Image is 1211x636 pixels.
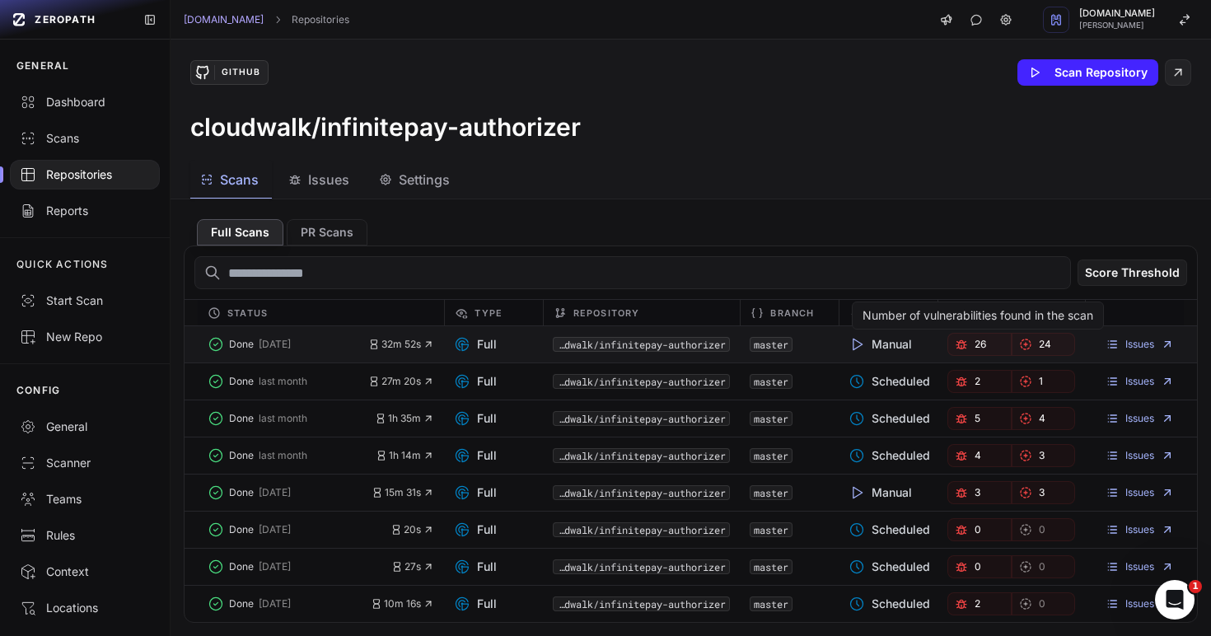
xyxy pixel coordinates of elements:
button: 20s [390,523,434,536]
code: cloudwalk/infinitepay-authorizer [553,559,730,574]
nav: breadcrumb [184,13,349,26]
div: Type [444,300,543,325]
button: 2 [947,370,1012,393]
div: General [20,419,150,435]
button: Done last month [208,444,376,467]
span: Scheduled [849,373,930,390]
p: QUICK ACTIONS [16,258,109,271]
button: 3 [947,481,1012,504]
div: Teams [20,491,150,507]
button: 0 [1012,555,1076,578]
a: master [754,597,788,610]
span: [DATE] [259,560,291,573]
div: Rules [20,527,150,544]
button: cloudwalk/infinitepay-authorizer [553,448,730,463]
button: 3 [1012,481,1076,504]
button: Done last month [208,370,368,393]
a: 24 [1012,333,1076,356]
div: Repository [543,300,740,325]
span: last month [259,412,307,425]
a: Issues [1106,560,1174,573]
div: Done [DATE] 27s Full cloudwalk/infinitepay-authorizer master Scheduled 0 0 Issues [185,548,1197,585]
span: Settings [399,170,450,189]
a: 0 [1012,592,1076,615]
div: Done [DATE] 32m 52s Full cloudwalk/infinitepay-authorizer master Manual 26 24 Issues [185,326,1197,362]
span: Full [454,447,497,464]
div: Done last month 1h 14m Full cloudwalk/infinitepay-authorizer master Scheduled 4 3 Issues [185,437,1197,474]
button: 27m 20s [368,375,434,388]
a: Issues [1106,486,1174,499]
span: Scans [220,170,259,189]
div: Done last month 1h 35m Full cloudwalk/infinitepay-authorizer master Scheduled 5 4 Issues [185,400,1197,437]
span: 4 [1039,412,1045,425]
svg: chevron right, [272,14,283,26]
div: Repositories [20,166,150,183]
button: 15m 31s [372,486,434,499]
span: [DATE] [259,523,291,536]
code: cloudwalk/infinitepay-authorizer [553,411,730,426]
span: Full [454,596,497,612]
button: Done [DATE] [208,555,391,578]
span: Done [229,412,254,425]
p: CONFIG [16,384,60,397]
a: 26 [947,333,1012,356]
span: Full [454,484,497,501]
span: 0 [1039,597,1045,610]
iframe: Intercom live chat [1155,580,1195,620]
button: 4 [947,444,1012,467]
span: last month [259,449,307,462]
a: master [754,486,788,499]
a: master [754,338,788,351]
div: New Repo [20,329,150,345]
span: Done [229,486,254,499]
a: Issues [1106,449,1174,462]
a: 2 [947,592,1012,615]
button: 32m 52s [368,338,434,351]
button: Done [DATE] [208,481,372,504]
a: 5 [947,407,1012,430]
button: 10m 16s [371,597,434,610]
span: 0 [1039,523,1045,536]
span: 1 [1039,375,1043,388]
span: Scheduled [849,596,930,612]
div: GitHub [214,65,267,80]
div: Locations [20,600,150,616]
span: Manual [849,484,912,501]
button: cloudwalk/infinitepay-authorizer [553,596,730,611]
span: Done [229,449,254,462]
div: Reports [20,203,150,219]
button: cloudwalk/infinitepay-authorizer [553,337,730,352]
button: 0 [1012,518,1076,541]
a: Issues [1106,412,1174,425]
span: Scheduled [849,410,930,427]
span: Scheduled [849,447,930,464]
a: 3 [1012,444,1076,467]
button: 1h 14m [376,449,434,462]
span: [DATE] [259,486,291,499]
span: ZEROPATH [35,13,96,26]
span: Issues [308,170,349,189]
span: 4 [975,449,981,462]
span: Scheduled [849,521,930,538]
span: Done [229,597,254,610]
button: Done [DATE] [208,333,368,356]
div: Scans [20,130,150,147]
button: PR Scans [287,219,367,246]
a: Issues [1106,375,1174,388]
span: [PERSON_NAME] [1079,21,1155,30]
code: cloudwalk/infinitepay-authorizer [553,522,730,537]
button: 27s [391,560,434,573]
a: 0 [947,555,1012,578]
h3: cloudwalk/infinitepay-authorizer [190,112,581,142]
button: Scan Repository [1017,59,1158,86]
